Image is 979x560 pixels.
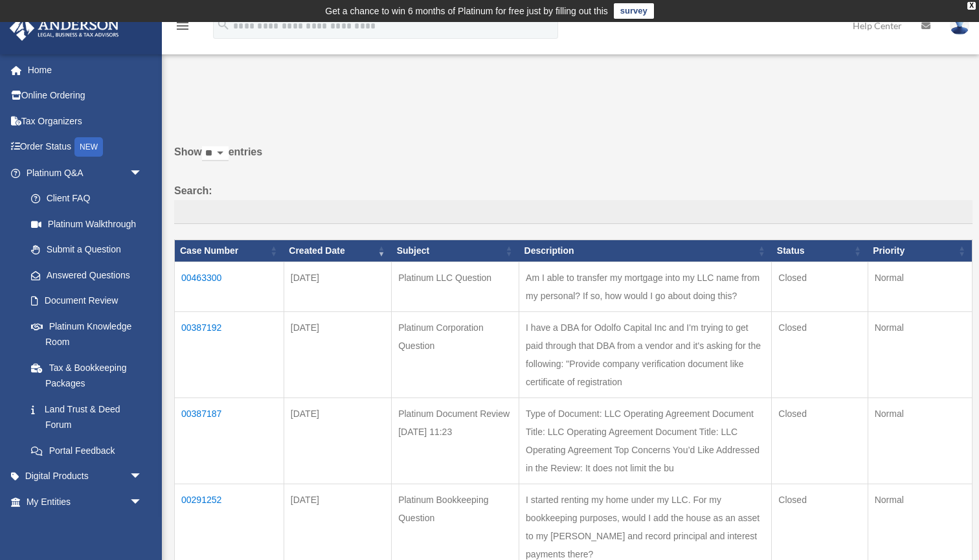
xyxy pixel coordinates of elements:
[9,464,162,489] a: Digital Productsarrow_drop_down
[868,398,972,484] td: Normal
[967,2,976,10] div: close
[284,262,391,312] td: [DATE]
[18,313,155,355] a: Platinum Knowledge Room
[868,262,972,312] td: Normal
[18,396,155,438] a: Land Trust & Deed Forum
[772,312,868,398] td: Closed
[9,515,162,541] a: My [PERSON_NAME] Teamarrow_drop_down
[175,23,190,34] a: menu
[175,240,284,262] th: Case Number: activate to sort column ascending
[392,398,519,484] td: Platinum Document Review [DATE] 11:23
[392,240,519,262] th: Subject: activate to sort column ascending
[174,143,973,174] label: Show entries
[772,240,868,262] th: Status: activate to sort column ascending
[129,160,155,186] span: arrow_drop_down
[18,438,155,464] a: Portal Feedback
[868,312,972,398] td: Normal
[284,240,391,262] th: Created Date: activate to sort column ascending
[284,312,391,398] td: [DATE]
[18,211,155,237] a: Platinum Walkthrough
[18,237,155,263] a: Submit a Question
[392,312,519,398] td: Platinum Corporation Question
[519,240,772,262] th: Description: activate to sort column ascending
[129,515,155,541] span: arrow_drop_down
[950,16,969,35] img: User Pic
[325,3,608,19] div: Get a chance to win 6 months of Platinum for free just by filling out this
[216,17,231,32] i: search
[519,262,772,312] td: Am I able to transfer my mortgage into my LLC name from my personal? If so, how would I go about ...
[614,3,654,19] a: survey
[174,200,973,225] input: Search:
[9,57,162,83] a: Home
[6,16,123,41] img: Anderson Advisors Platinum Portal
[202,146,229,161] select: Showentries
[175,18,190,34] i: menu
[9,83,162,109] a: Online Ordering
[129,489,155,515] span: arrow_drop_down
[18,288,155,314] a: Document Review
[18,262,149,288] a: Answered Questions
[9,134,162,161] a: Order StatusNEW
[284,398,391,484] td: [DATE]
[18,186,155,212] a: Client FAQ
[519,312,772,398] td: I have a DBA for Odolfo Capital Inc and I'm trying to get paid through that DBA from a vendor and...
[772,262,868,312] td: Closed
[9,108,162,134] a: Tax Organizers
[392,262,519,312] td: Platinum LLC Question
[129,464,155,490] span: arrow_drop_down
[175,312,284,398] td: 00387192
[74,137,103,157] div: NEW
[9,489,162,515] a: My Entitiesarrow_drop_down
[9,160,155,186] a: Platinum Q&Aarrow_drop_down
[868,240,972,262] th: Priority: activate to sort column ascending
[772,398,868,484] td: Closed
[175,398,284,484] td: 00387187
[175,262,284,312] td: 00463300
[18,355,155,396] a: Tax & Bookkeeping Packages
[174,182,973,225] label: Search:
[519,398,772,484] td: Type of Document: LLC Operating Agreement Document Title: LLC Operating Agreement Document Title:...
